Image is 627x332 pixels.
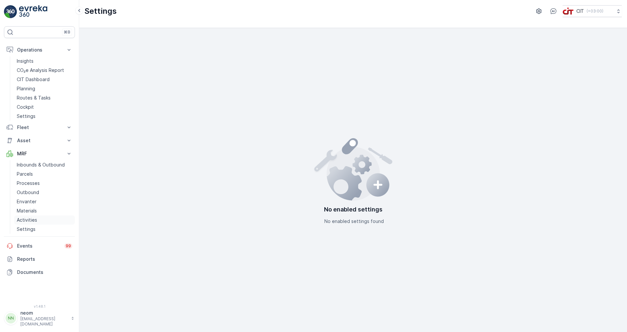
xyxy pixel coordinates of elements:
button: Operations [4,43,75,56]
p: Events [17,243,60,249]
p: Settings [84,6,117,16]
button: MRF [4,147,75,160]
a: Parcels [14,169,75,179]
a: Planning [14,84,75,93]
a: Outbound [14,188,75,197]
p: CIT Dashboard [17,76,50,83]
p: Insights [17,58,34,64]
button: CIT(+03:00) [563,5,622,17]
a: Reports [4,253,75,266]
a: Cockpit [14,102,75,112]
p: Activities [17,217,37,223]
p: Operations [17,47,62,53]
p: ⌘B [64,30,70,35]
a: CO₂e Analysis Report [14,66,75,75]
a: Materials [14,206,75,215]
button: Asset [4,134,75,147]
a: Inbounds & Outbound [14,160,75,169]
p: Asset [17,137,62,144]
p: ( +03:00 ) [587,9,603,14]
p: 99 [66,243,71,249]
p: CIT [576,8,584,14]
a: Envanter [14,197,75,206]
p: MRF [17,150,62,157]
a: Documents [4,266,75,279]
p: neom [20,310,68,316]
img: cit-logo_pOk6rL0.png [563,8,574,15]
a: Routes & Tasks [14,93,75,102]
a: Insights [14,56,75,66]
img: config error [313,135,393,201]
p: Settings [17,226,35,232]
p: Envanter [17,198,36,205]
a: CIT Dashboard [14,75,75,84]
a: Events99 [4,239,75,253]
p: Documents [17,269,72,276]
a: Activities [14,215,75,225]
p: Processes [17,180,40,187]
img: logo_light-DOdMpM7g.png [19,5,47,18]
p: Planning [17,85,35,92]
p: Materials [17,208,37,214]
button: Fleet [4,121,75,134]
p: Fleet [17,124,62,131]
p: Cockpit [17,104,34,110]
p: Routes & Tasks [17,95,51,101]
p: Settings [17,113,35,120]
p: No enabled settings [324,205,383,214]
p: [EMAIL_ADDRESS][DOMAIN_NAME] [20,316,68,327]
p: Reports [17,256,72,262]
div: NN [6,313,16,323]
img: logo [4,5,17,18]
p: CO₂e Analysis Report [17,67,64,74]
p: No enabled settings found [324,218,384,225]
p: Outbound [17,189,39,196]
p: Inbounds & Outbound [17,162,65,168]
button: NNneom[EMAIL_ADDRESS][DOMAIN_NAME] [4,310,75,327]
span: v 1.48.1 [4,304,75,308]
p: Parcels [17,171,33,177]
a: Processes [14,179,75,188]
a: Settings [14,225,75,234]
a: Settings [14,112,75,121]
